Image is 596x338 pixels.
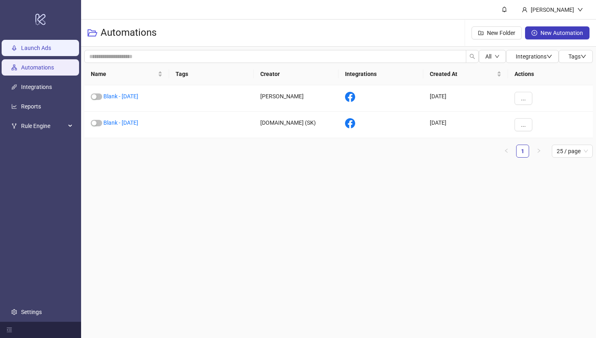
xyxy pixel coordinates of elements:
[21,118,66,134] span: Rule Engine
[522,7,527,13] span: user
[527,5,577,14] div: [PERSON_NAME]
[500,145,513,158] li: Previous Page
[559,50,593,63] button: Tagsdown
[532,30,537,36] span: plus-circle
[11,123,17,129] span: fork
[540,30,583,36] span: New Automation
[536,148,541,153] span: right
[479,50,506,63] button: Alldown
[21,309,42,315] a: Settings
[521,95,526,102] span: ...
[470,54,475,59] span: search
[101,26,157,39] h3: Automations
[88,28,97,38] span: folder-open
[21,45,51,51] a: Launch Ads
[515,118,532,131] button: ...
[21,103,41,110] a: Reports
[254,63,339,85] th: Creator
[430,69,495,78] span: Created At
[557,145,588,157] span: 25 / page
[254,85,339,112] div: [PERSON_NAME]
[423,112,508,138] div: [DATE]
[495,54,500,59] span: down
[84,63,169,85] th: Name
[487,30,515,36] span: New Folder
[568,53,586,60] span: Tags
[547,54,552,59] span: down
[502,6,507,12] span: bell
[485,53,491,60] span: All
[504,148,509,153] span: left
[472,26,522,39] button: New Folder
[506,50,559,63] button: Integrationsdown
[515,92,532,105] button: ...
[552,145,593,158] div: Page Size
[517,145,529,157] a: 1
[339,63,423,85] th: Integrations
[577,7,583,13] span: down
[21,84,52,90] a: Integrations
[532,145,545,158] li: Next Page
[521,121,526,128] span: ...
[423,63,508,85] th: Created At
[254,112,339,138] div: [DOMAIN_NAME] (SK)
[532,145,545,158] button: right
[103,93,138,100] a: Blank - [DATE]
[581,54,586,59] span: down
[6,327,12,333] span: menu-fold
[500,145,513,158] button: left
[91,69,156,78] span: Name
[516,145,529,158] li: 1
[508,63,593,85] th: Actions
[525,26,590,39] button: New Automation
[423,85,508,112] div: [DATE]
[478,30,484,36] span: folder-add
[103,119,138,126] a: Blank - [DATE]
[21,64,54,71] a: Automations
[169,63,254,85] th: Tags
[516,53,552,60] span: Integrations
